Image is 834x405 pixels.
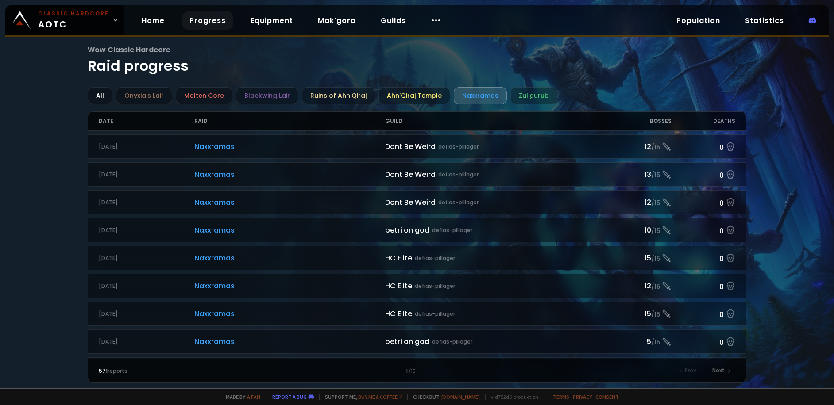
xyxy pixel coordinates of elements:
[88,218,746,242] a: [DATE]Naxxramaspetri on goddefias-pillager10/150
[88,44,746,55] span: Wow Classic Hardcore
[432,226,472,234] small: defias-pillager
[236,87,298,104] div: Blackwing Lair
[672,279,735,292] div: 0
[99,367,108,374] span: 571
[672,112,735,130] div: Deaths
[651,199,660,208] small: / 15
[99,282,194,290] div: [DATE]
[385,308,608,319] div: HC Elite
[385,112,608,130] div: Guild
[672,196,735,209] div: 0
[116,87,172,104] div: Onyxia's Lair
[608,308,672,319] div: 15
[415,282,455,290] small: defias-pillager
[608,280,672,291] div: 12
[247,394,260,400] a: a fan
[194,252,385,264] span: Naxxramas
[409,368,416,375] small: / 15
[651,338,660,347] small: / 15
[608,225,672,236] div: 10
[194,169,385,180] span: Naxxramas
[553,394,569,400] a: Terms
[99,338,194,346] div: [DATE]
[432,338,472,346] small: defias-pillager
[738,11,791,30] a: Statistics
[651,255,660,264] small: / 15
[651,310,660,319] small: / 15
[608,169,672,180] div: 13
[441,394,480,400] a: [DOMAIN_NAME]
[194,197,385,208] span: Naxxramas
[510,87,557,104] div: Zul'gurub
[672,252,735,264] div: 0
[438,199,479,206] small: defias-pillager
[385,280,608,291] div: HC Elite
[651,171,660,180] small: / 15
[194,225,385,236] span: Naxxramas
[358,394,402,400] a: Buy me a coffee
[385,197,608,208] div: Dont Be Weird
[88,274,746,298] a: [DATE]NaxxramasHC Elitedefias-pillager12/150
[438,143,479,151] small: defias-pillager
[88,329,746,354] a: [DATE]Naxxramaspetri on goddefias-pillager5/150
[415,254,455,262] small: defias-pillager
[88,302,746,326] a: [DATE]NaxxramasHC Elitedefias-pillager15/150
[99,254,194,262] div: [DATE]
[88,246,746,270] a: [DATE]NaxxramasHC Elitedefias-pillager15/150
[672,168,735,181] div: 0
[194,308,385,319] span: Naxxramas
[194,336,385,347] span: Naxxramas
[454,87,507,104] div: Naxxramas
[438,171,479,179] small: defias-pillager
[651,227,660,236] small: / 15
[385,141,608,152] div: Dont Be Weird
[608,252,672,264] div: 15
[194,280,385,291] span: Naxxramas
[88,87,112,104] div: All
[194,112,385,130] div: Raid
[573,394,592,400] a: Privacy
[258,367,576,375] div: 1
[669,11,727,30] a: Population
[407,394,480,400] span: Checkout
[608,141,672,152] div: 12
[243,11,300,30] a: Equipment
[415,310,455,318] small: defias-pillager
[88,190,746,214] a: [DATE]NaxxramasDont Be Weirddefias-pillager12/150
[378,87,450,104] div: Ahn'Qiraj Temple
[99,171,194,179] div: [DATE]
[99,226,194,234] div: [DATE]
[99,367,258,375] div: reports
[88,357,746,382] a: [DATE]Naxxramaspetri on goddefias-pillager5/150
[485,394,538,400] span: v. d752d5 - production
[88,162,746,187] a: [DATE]NaxxramasDont Be Weirddefias-pillager13/150
[385,336,608,347] div: petri on god
[672,307,735,320] div: 0
[99,143,194,151] div: [DATE]
[38,10,109,31] span: AOTC
[99,310,194,318] div: [DATE]
[38,10,109,18] small: Classic Hardcore
[707,365,735,377] div: Next
[194,141,385,152] span: Naxxramas
[311,11,363,30] a: Mak'gora
[220,394,260,400] span: Made by
[608,197,672,208] div: 12
[302,87,375,104] div: Ruins of Ahn'Qiraj
[672,224,735,237] div: 0
[385,169,608,180] div: Dont Be Weird
[135,11,172,30] a: Home
[88,134,746,159] a: [DATE]NaxxramasDont Be Weirddefias-pillager12/150
[182,11,233,30] a: Progress
[651,283,660,291] small: / 15
[319,394,402,400] span: Support me,
[5,5,124,35] a: Classic HardcoreAOTC
[88,44,746,76] h1: Raid progress
[651,143,660,152] small: / 15
[608,336,672,347] div: 5
[385,225,608,236] div: petri on god
[672,140,735,153] div: 0
[674,365,702,377] div: Prev
[99,112,194,130] div: Date
[385,252,608,264] div: HC Elite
